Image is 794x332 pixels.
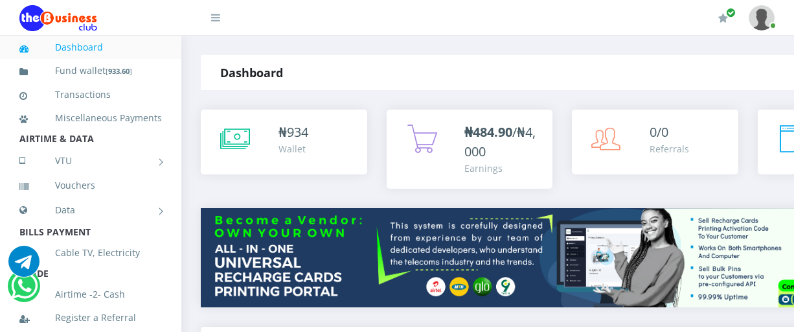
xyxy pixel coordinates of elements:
strong: Dashboard [220,65,283,80]
a: ₦934 Wallet [201,110,367,174]
a: Airtime -2- Cash [19,279,162,309]
span: Renew/Upgrade Subscription [726,8,736,18]
div: ₦ [278,123,308,142]
a: Miscellaneous Payments [19,103,162,133]
a: Chat for support [11,280,38,302]
small: [ ] [106,66,132,76]
span: /₦4,000 [464,123,536,160]
div: Referrals [650,142,689,156]
a: Cable TV, Electricity [19,238,162,268]
a: Vouchers [19,171,162,200]
a: Fund wallet[933.60] [19,56,162,86]
b: ₦484.90 [464,123,512,141]
div: Earnings [464,161,540,175]
img: User [749,5,775,30]
a: VTU [19,145,162,177]
a: Chat for support [8,255,40,277]
span: 0/0 [650,123,668,141]
img: Logo [19,5,97,31]
a: Dashboard [19,32,162,62]
b: 933.60 [108,66,130,76]
a: 0/0 Referrals [572,110,738,174]
div: Wallet [278,142,308,156]
i: Renew/Upgrade Subscription [718,13,728,23]
a: ₦484.90/₦4,000 Earnings [387,110,553,189]
span: 934 [287,123,308,141]
a: Transactions [19,80,162,110]
a: Data [19,194,162,226]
